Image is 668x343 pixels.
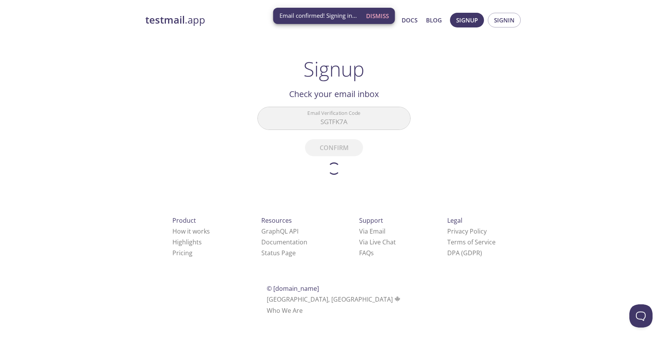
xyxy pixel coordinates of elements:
a: FAQ [359,249,374,257]
a: Blog [426,15,442,25]
a: Privacy Policy [447,227,487,235]
a: Who We Are [267,306,303,315]
span: Signup [456,15,478,25]
h1: Signup [303,57,365,80]
a: How it works [172,227,210,235]
span: Signin [494,15,515,25]
iframe: Help Scout Beacon - Open [629,304,653,328]
h2: Check your email inbox [257,87,411,101]
a: Via Email [359,227,385,235]
span: [GEOGRAPHIC_DATA], [GEOGRAPHIC_DATA] [267,295,402,304]
a: Documentation [261,238,307,246]
button: Signup [450,13,484,27]
span: Product [172,216,196,225]
a: Via Live Chat [359,238,396,246]
button: Dismiss [363,9,392,23]
a: Terms of Service [447,238,496,246]
button: Signin [488,13,521,27]
a: Docs [402,15,417,25]
span: Email confirmed! Signing in... [279,12,357,20]
span: © [DOMAIN_NAME] [267,284,319,293]
a: Highlights [172,238,202,246]
a: Pricing [172,249,193,257]
span: s [371,249,374,257]
strong: testmail [145,13,185,27]
span: Resources [261,216,292,225]
span: Dismiss [366,11,389,21]
a: GraphQL API [261,227,298,235]
span: Legal [447,216,462,225]
a: DPA (GDPR) [447,249,482,257]
a: Status Page [261,249,296,257]
a: testmail.app [145,14,327,27]
span: Support [359,216,383,225]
